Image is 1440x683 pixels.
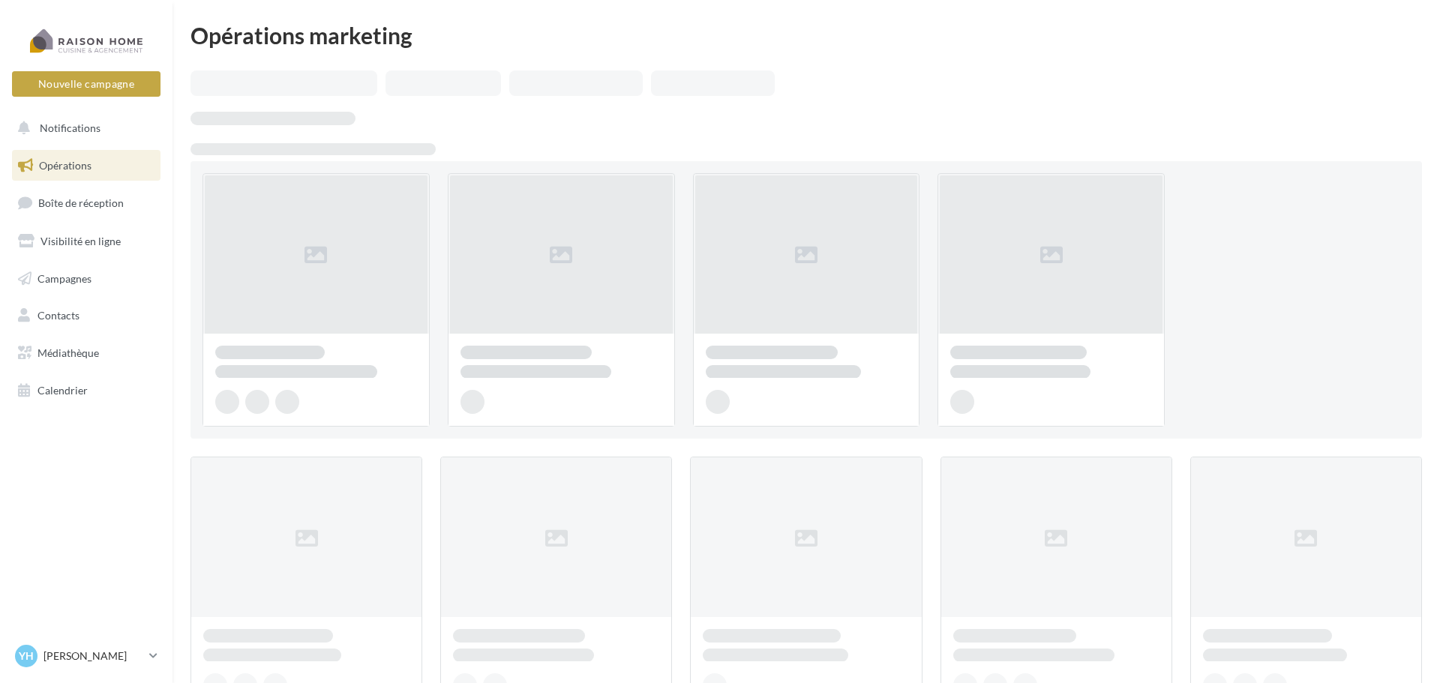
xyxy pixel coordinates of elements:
a: Visibilité en ligne [9,226,163,257]
a: YH [PERSON_NAME] [12,642,160,670]
a: Contacts [9,300,163,331]
button: Nouvelle campagne [12,71,160,97]
button: Notifications [9,112,157,144]
a: Médiathèque [9,337,163,369]
span: Boîte de réception [38,196,124,209]
span: Notifications [40,121,100,134]
a: Opérations [9,150,163,181]
span: YH [19,649,34,664]
span: Opérations [39,159,91,172]
a: Calendrier [9,375,163,406]
span: Contacts [37,309,79,322]
div: Opérations marketing [190,24,1422,46]
p: [PERSON_NAME] [43,649,143,664]
span: Campagnes [37,271,91,284]
span: Visibilité en ligne [40,235,121,247]
span: Médiathèque [37,346,99,359]
span: Calendrier [37,384,88,397]
a: Campagnes [9,263,163,295]
a: Boîte de réception [9,187,163,219]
